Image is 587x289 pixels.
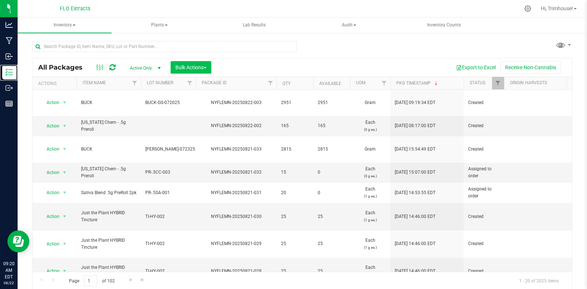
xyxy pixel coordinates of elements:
[84,275,97,286] input: 1
[318,146,346,153] span: 2815
[129,77,141,89] a: Filter
[565,77,577,89] a: Filter
[354,173,386,179] p: (3 g ea.)
[318,189,346,196] span: 0
[195,268,278,275] div: NYFLEMN-20250821-028
[354,210,386,223] span: Each
[147,80,173,85] a: Lot Number
[318,169,346,176] span: 0
[318,99,346,106] span: 2951
[195,240,278,247] div: NYFLEMN-20250821-029
[195,122,278,129] div: NYFLEMN-20250822-002
[3,260,14,280] p: 09:20 AM EDT
[6,100,13,107] inline-svg: Reports
[468,268,500,275] span: Created
[318,122,346,129] span: 165
[395,122,435,129] span: [DATE] 08:17:00 EDT
[195,99,278,106] div: NYFLEMN-20250822-003
[38,81,74,86] div: Actions
[282,81,291,86] a: Qty
[112,18,206,33] a: Plants
[318,213,346,220] span: 25
[195,189,278,196] div: NYFLEMN-20250821-031
[395,213,435,220] span: [DATE] 14:46:00 EDT
[468,166,500,179] span: Assigned to order
[40,144,60,154] span: Action
[175,64,207,70] span: Bulk Actions
[3,280,14,286] p: 08/22
[417,22,471,28] span: Inventory Counts
[281,189,309,196] span: 20
[145,240,192,247] span: TI-HY-002
[195,146,278,153] div: NYFLEMN-20250821-033
[492,77,504,89] a: Filter
[7,230,29,252] iframe: Resource center
[281,268,309,275] span: 25
[125,275,136,285] a: Go to the next page
[500,61,561,74] button: Receive Non-Cannabis
[395,169,435,176] span: [DATE] 15:07:00 EDT
[145,268,192,275] span: TI-HY-002
[81,189,136,196] span: Sativa Blend .5g PreRoll 2pk
[468,240,500,247] span: Created
[145,169,192,176] span: PR-.5CC-003
[60,211,69,222] span: select
[171,61,211,74] button: Bulk Actions
[318,240,346,247] span: 25
[81,146,136,153] span: BUCK
[354,244,386,251] p: (1 g ea.)
[63,275,121,286] span: Page of 102
[319,81,341,86] a: Available
[354,126,386,133] p: (3 g ea.)
[354,271,386,278] p: (1 g ea.)
[6,37,13,44] inline-svg: Manufacturing
[60,5,90,12] span: FLO Extracts
[513,275,565,286] span: 1 - 20 of 2025 items
[281,122,309,129] span: 165
[302,18,396,33] a: Audit
[281,169,309,176] span: 15
[195,169,278,176] div: NYFLEMN-20250821-032
[81,210,136,223] span: Just the Plant HYBRID Tincture
[81,166,136,179] span: [US_STATE] Chem - .5g Preroll
[145,213,192,220] span: TI-HY-002
[470,80,485,85] a: Status
[60,239,69,249] span: select
[83,80,106,85] a: Item Name
[40,266,60,276] span: Action
[451,61,500,74] button: Export to Excel
[207,18,301,33] a: Lab Results
[60,121,69,131] span: select
[354,193,386,200] p: (1 g ea.)
[354,186,386,200] span: Each
[318,268,346,275] span: 25
[195,213,278,220] div: NYFLEMN-20250821-030
[396,81,439,86] a: Pkg Timestamp
[281,240,309,247] span: 25
[378,77,390,89] a: Filter
[354,146,386,153] span: Gram
[395,99,435,106] span: [DATE] 09:19:34 EDT
[60,266,69,276] span: select
[233,22,276,28] span: Lab Results
[40,167,60,178] span: Action
[81,264,136,278] span: Just the Plant HYBRID Tincture
[395,268,435,275] span: [DATE] 14:46:00 EDT
[81,237,136,251] span: Just the Plant HYBRID Tincture
[6,84,13,92] inline-svg: Outbound
[354,264,386,278] span: Each
[38,63,90,71] span: All Packages
[32,41,297,52] input: Search Package ID, Item Name, SKU, Lot or Part Number...
[354,166,386,179] span: Each
[354,99,386,106] span: Gram
[395,240,435,247] span: [DATE] 14:46:00 EDT
[6,68,13,76] inline-svg: Inventory
[281,146,309,153] span: 2815
[81,99,136,106] span: BUCK
[468,213,500,220] span: Created
[60,144,69,154] span: select
[356,80,365,85] a: UOM
[145,99,192,106] span: BUCK-GS-072025
[281,213,309,220] span: 25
